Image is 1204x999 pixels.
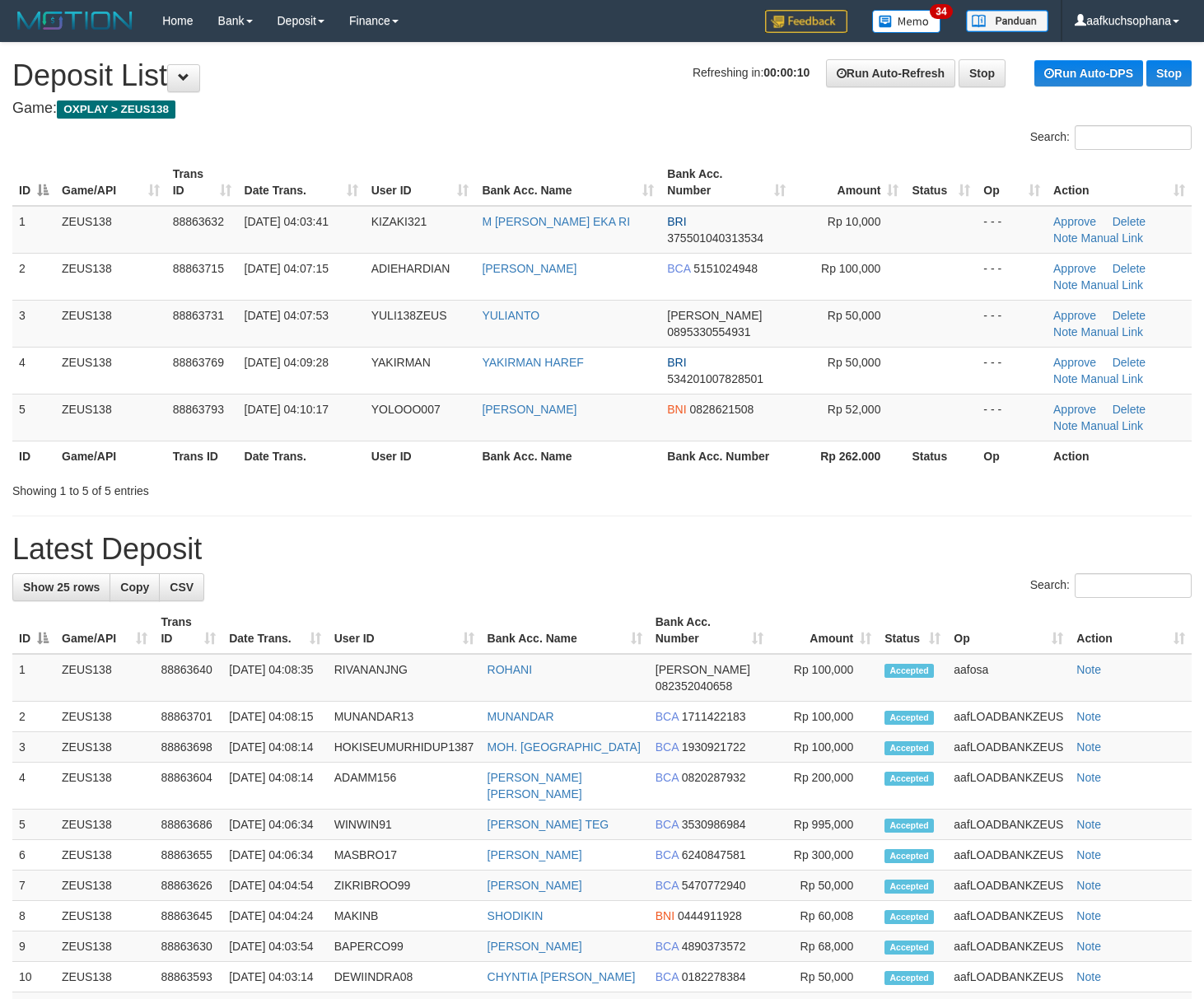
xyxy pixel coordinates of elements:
td: ZEUS138 [55,702,154,732]
td: Rp 300,000 [770,840,878,871]
a: Approve [1053,262,1096,275]
a: Note [1053,278,1078,292]
td: ZEUS138 [55,394,166,441]
a: [PERSON_NAME] [PERSON_NAME] [488,771,582,801]
a: Note [1076,940,1101,953]
td: 88863655 [154,840,222,871]
td: 88863604 [154,763,222,810]
a: Note [1053,372,1078,385]
label: Search: [1030,573,1192,598]
span: ADIEHARDIAN [371,262,450,275]
td: ZEUS138 [55,962,154,992]
a: YAKIRMAN HAREF [482,356,583,369]
span: Copy 0820287932 to clipboard [682,771,746,784]
th: Trans ID [166,441,238,471]
span: Accepted [884,711,934,725]
td: aafLOADBANKZEUS [947,962,1070,992]
a: SHODIKIN [488,909,544,922]
td: Rp 68,000 [770,931,878,962]
a: Note [1076,879,1101,892]
th: Bank Acc. Name: activate to sort column ascending [481,607,649,654]
a: Note [1076,909,1101,922]
td: 88863626 [154,871,222,901]
td: 1 [12,206,55,254]
a: Show 25 rows [12,573,110,601]
a: Approve [1053,215,1096,228]
th: Bank Acc. Number: activate to sort column ascending [649,607,770,654]
td: 5 [12,810,55,840]
td: [DATE] 04:08:35 [222,654,328,702]
th: Game/API: activate to sort column ascending [55,159,166,206]
span: Copy 082352040658 to clipboard [656,679,732,693]
span: 34 [930,4,952,19]
span: Accepted [884,971,934,985]
span: 88863632 [173,215,224,228]
a: [PERSON_NAME] [488,879,582,892]
strong: 00:00:10 [763,66,810,79]
span: BCA [656,970,679,983]
td: - - - [977,347,1047,394]
span: BRI [667,215,686,228]
td: 2 [12,702,55,732]
span: CSV [170,581,194,594]
th: ID: activate to sort column descending [12,159,55,206]
td: aafLOADBANKZEUS [947,763,1070,810]
span: Rp 50,000 [828,309,881,322]
a: Manual Link [1080,231,1143,245]
td: ZEUS138 [55,931,154,962]
td: ZEUS138 [55,253,166,300]
a: [PERSON_NAME] [488,848,582,861]
th: Bank Acc. Name: activate to sort column ascending [475,159,660,206]
a: MOH. [GEOGRAPHIC_DATA] [488,740,641,754]
td: Rp 50,000 [770,871,878,901]
td: ZEUS138 [55,871,154,901]
td: ZEUS138 [55,810,154,840]
th: Action [1047,441,1192,471]
span: Accepted [884,664,934,678]
h1: Latest Deposit [12,533,1192,566]
td: ZIKRIBROO99 [328,871,481,901]
span: Copy 534201007828501 to clipboard [667,372,763,385]
span: 88863715 [173,262,224,275]
h1: Deposit List [12,59,1192,92]
th: Bank Acc. Number: activate to sort column ascending [660,159,792,206]
a: Note [1076,771,1101,784]
a: Copy [110,573,160,601]
td: RIVANANJNG [328,654,481,702]
th: Game/API: activate to sort column ascending [55,607,154,654]
a: [PERSON_NAME] [482,262,576,275]
td: 88863701 [154,702,222,732]
td: Rp 60,008 [770,901,878,931]
a: Note [1053,419,1078,432]
td: ZEUS138 [55,840,154,871]
td: - - - [977,253,1047,300]
span: Rp 100,000 [821,262,880,275]
a: Manual Link [1080,278,1143,292]
a: [PERSON_NAME] [482,403,576,416]
td: 10 [12,962,55,992]
th: Op: activate to sort column ascending [977,159,1047,206]
td: WINWIN91 [328,810,481,840]
span: Accepted [884,819,934,833]
span: Accepted [884,741,934,755]
th: Status: activate to sort column ascending [878,607,947,654]
th: Action: activate to sort column ascending [1070,607,1192,654]
td: - - - [977,394,1047,441]
span: [DATE] 04:07:15 [245,262,329,275]
span: Show 25 rows [23,581,100,594]
a: Note [1076,710,1101,723]
a: Delete [1113,309,1146,322]
span: BCA [656,818,679,831]
td: 8 [12,901,55,931]
td: ZEUS138 [55,732,154,763]
td: aafLOADBANKZEUS [947,931,1070,962]
th: Status: activate to sort column ascending [905,159,977,206]
td: [DATE] 04:06:34 [222,840,328,871]
td: [DATE] 04:04:54 [222,871,328,901]
td: aafLOADBANKZEUS [947,840,1070,871]
img: Button%20Memo.svg [872,10,941,33]
span: Rp 50,000 [828,356,881,369]
img: MOTION_logo.png [12,8,138,33]
span: Copy 5151024948 to clipboard [693,262,758,275]
a: M [PERSON_NAME] EKA RI [482,215,630,228]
